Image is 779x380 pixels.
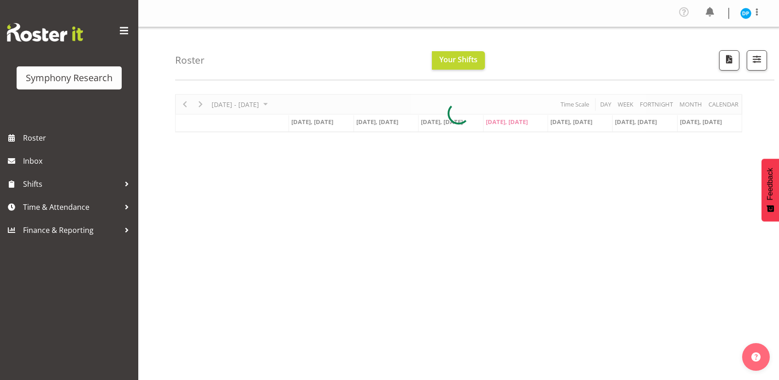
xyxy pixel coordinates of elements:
[23,200,120,214] span: Time & Attendance
[23,131,134,145] span: Roster
[439,54,478,65] span: Your Shifts
[740,8,751,19] img: divyadeep-parmar11611.jpg
[23,223,120,237] span: Finance & Reporting
[26,71,112,85] div: Symphony Research
[747,50,767,71] button: Filter Shifts
[432,51,485,70] button: Your Shifts
[719,50,739,71] button: Download a PDF of the roster according to the set date range.
[766,168,774,200] span: Feedback
[175,55,205,65] h4: Roster
[761,159,779,221] button: Feedback - Show survey
[23,154,134,168] span: Inbox
[751,352,761,362] img: help-xxl-2.png
[7,23,83,42] img: Rosterit website logo
[23,177,120,191] span: Shifts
